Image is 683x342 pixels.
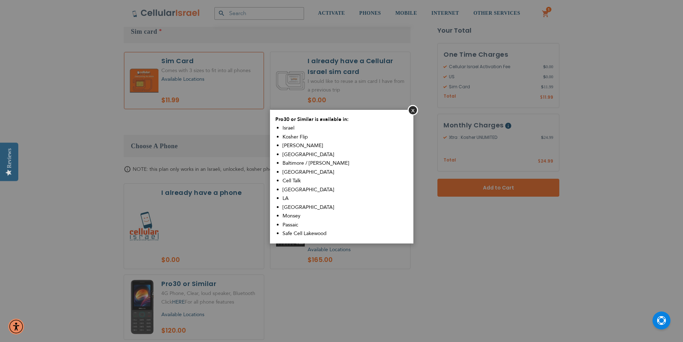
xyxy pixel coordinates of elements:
span: Cell Talk [283,177,301,184]
span: [GEOGRAPHIC_DATA] [283,186,334,193]
span: Passaic [283,221,298,228]
span: Pro30 or Similar is available in: [275,116,348,122]
span: [PERSON_NAME] [283,142,323,149]
span: Kosher Flip [283,133,308,140]
span: [GEOGRAPHIC_DATA] [283,168,334,175]
span: Israel [283,125,294,131]
span: Safe Cell Lakewood [283,230,327,237]
span: Monsey [283,212,300,219]
div: Accessibility Menu [8,319,24,334]
div: Reviews [6,148,13,168]
span: [GEOGRAPHIC_DATA] [283,151,334,158]
span: LA [283,195,289,202]
span: [GEOGRAPHIC_DATA] [283,203,334,210]
span: Baltimore / [PERSON_NAME] [283,160,349,167]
